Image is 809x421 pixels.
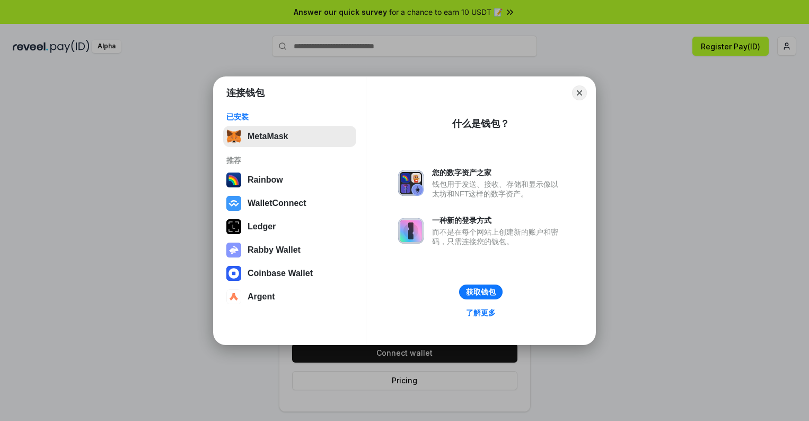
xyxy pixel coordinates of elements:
button: WalletConnect [223,193,356,214]
button: MetaMask [223,126,356,147]
div: Argent [248,292,275,302]
div: Rainbow [248,175,283,185]
button: Coinbase Wallet [223,263,356,284]
div: 了解更多 [466,308,496,317]
div: 钱包用于发送、接收、存储和显示像以太坊和NFT这样的数字资产。 [432,179,564,199]
button: Rainbow [223,169,356,191]
button: 获取钱包 [459,285,503,299]
div: MetaMask [248,132,288,141]
button: Rabby Wallet [223,239,356,261]
h1: 连接钱包 [226,87,265,99]
img: svg+xml,%3Csvg%20width%3D%22120%22%20height%3D%22120%22%20viewBox%3D%220%200%20120%20120%22%20fil... [226,173,241,187]
img: svg+xml,%3Csvg%20fill%3D%22none%22%20height%3D%2233%22%20viewBox%3D%220%200%2035%2033%22%20width%... [226,129,241,144]
div: 您的数字资产之家 [432,168,564,177]
div: Coinbase Wallet [248,269,313,278]
a: 了解更多 [460,306,502,320]
img: svg+xml,%3Csvg%20width%3D%2228%22%20height%3D%2228%22%20viewBox%3D%220%200%2028%2028%22%20fill%3D... [226,289,241,304]
img: svg+xml,%3Csvg%20xmlns%3D%22http%3A%2F%2Fwww.w3.org%2F2000%2Fsvg%22%20fill%3D%22none%22%20viewBox... [398,218,424,244]
div: 获取钱包 [466,287,496,297]
div: 已安装 [226,112,353,122]
div: 什么是钱包？ [452,117,509,130]
div: 推荐 [226,156,353,165]
div: WalletConnect [248,199,306,208]
img: svg+xml,%3Csvg%20width%3D%2228%22%20height%3D%2228%22%20viewBox%3D%220%200%2028%2028%22%20fill%3D... [226,196,241,211]
div: 而不是在每个网站上创建新的账户和密码，只需连接您的钱包。 [432,227,564,246]
button: Argent [223,286,356,307]
div: Rabby Wallet [248,245,301,255]
div: 一种新的登录方式 [432,216,564,225]
button: Ledger [223,216,356,237]
img: svg+xml,%3Csvg%20xmlns%3D%22http%3A%2F%2Fwww.w3.org%2F2000%2Fsvg%22%20fill%3D%22none%22%20viewBox... [398,170,424,196]
button: Close [572,85,587,100]
div: Ledger [248,222,276,231]
img: svg+xml,%3Csvg%20xmlns%3D%22http%3A%2F%2Fwww.w3.org%2F2000%2Fsvg%22%20width%3D%2228%22%20height%3... [226,219,241,234]
img: svg+xml,%3Csvg%20xmlns%3D%22http%3A%2F%2Fwww.w3.org%2F2000%2Fsvg%22%20fill%3D%22none%22%20viewBox... [226,243,241,257]
img: svg+xml,%3Csvg%20width%3D%2228%22%20height%3D%2228%22%20viewBox%3D%220%200%2028%2028%22%20fill%3D... [226,266,241,281]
